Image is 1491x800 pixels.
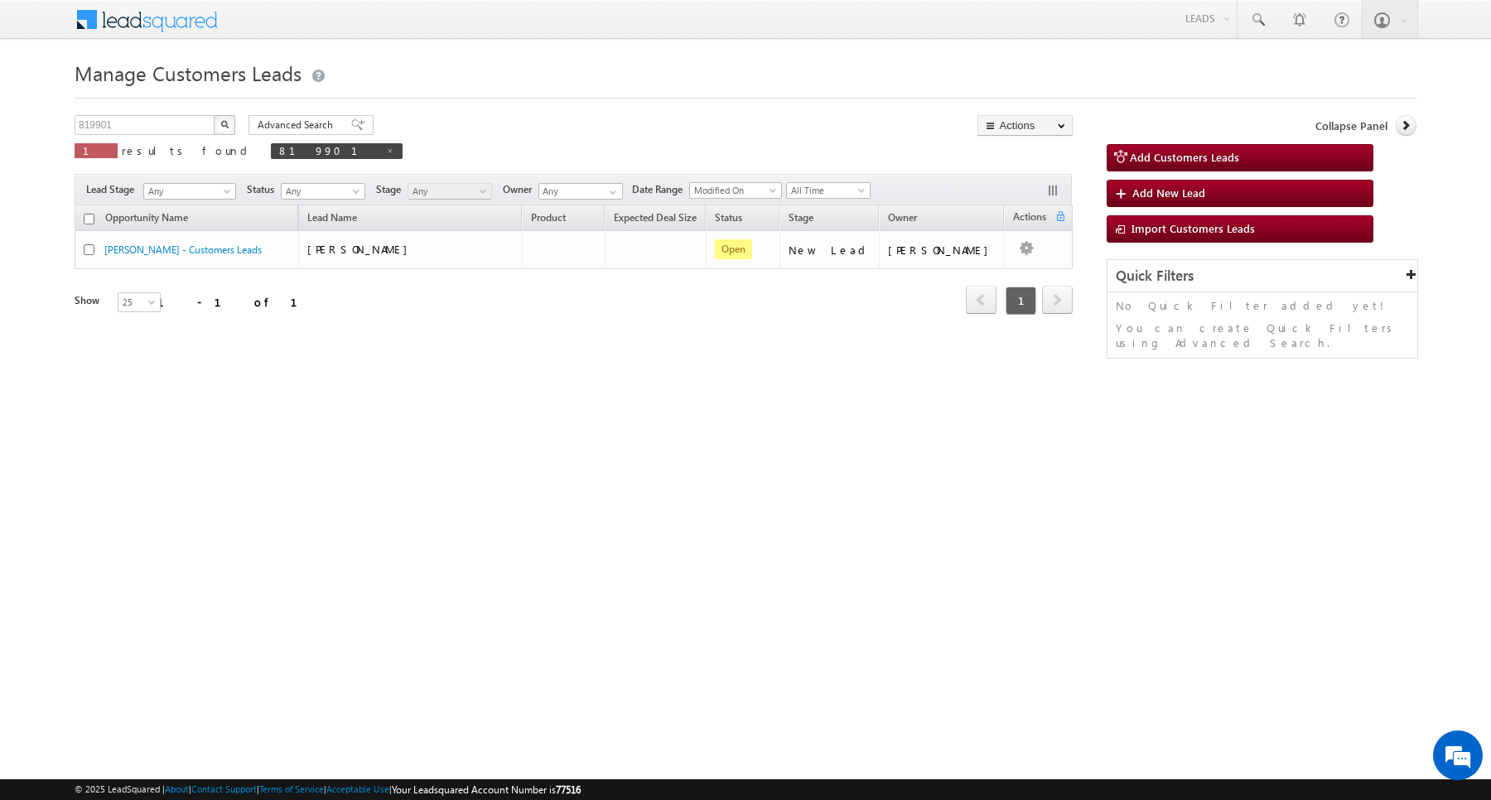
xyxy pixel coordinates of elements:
div: [PERSON_NAME] [888,243,996,258]
span: Add Customers Leads [1130,150,1239,164]
span: Import Customers Leads [1132,221,1255,235]
span: Owner [888,211,917,224]
span: Modified On [690,183,776,198]
a: Opportunity Name [97,209,196,230]
span: Add New Lead [1132,186,1205,200]
span: Owner [503,182,538,197]
span: 77516 [556,783,581,796]
a: Any [408,183,492,200]
a: About [165,783,189,794]
a: Show All Items [601,184,621,200]
a: Modified On [689,182,782,199]
a: Status [707,209,750,230]
span: Any [144,184,230,199]
img: Search [220,120,229,128]
span: Lead Name [299,209,365,230]
a: Any [143,183,236,200]
a: Expected Deal Size [606,209,705,230]
span: Collapse Panel [1315,118,1387,133]
span: Opportunity Name [105,211,188,224]
span: Expected Deal Size [614,211,697,224]
span: Product [531,211,566,224]
span: Stage [789,211,813,224]
span: Status [247,182,281,197]
a: Any [281,183,365,200]
span: Your Leadsquared Account Number is [392,783,581,796]
span: © 2025 LeadSquared | | | | | [75,782,581,798]
a: Stage [780,209,822,230]
input: Check all records [84,214,94,224]
div: Quick Filters [1107,260,1417,292]
p: No Quick Filter added yet! [1116,298,1409,313]
button: Actions [977,115,1073,136]
div: 1 - 1 of 1 [157,292,317,311]
span: Actions [1005,208,1054,229]
a: Terms of Service [259,783,324,794]
a: [PERSON_NAME] - Customers Leads [104,243,262,256]
span: Open [715,239,752,259]
a: next [1042,287,1073,314]
span: Date Range [632,182,689,197]
span: Manage Customers Leads [75,60,302,86]
span: 25 [118,295,162,310]
span: Lead Stage [86,182,141,197]
span: All Time [787,183,866,198]
a: All Time [786,182,871,199]
span: results found [122,143,253,157]
span: Any [282,184,360,199]
a: Acceptable Use [326,783,389,794]
span: Stage [376,182,408,197]
a: Contact Support [191,783,257,794]
span: Advanced Search [258,118,338,133]
span: 1 [1006,287,1036,315]
span: next [1042,286,1073,314]
div: New Lead [789,243,871,258]
div: Show [75,293,104,308]
span: Any [408,184,487,199]
a: 25 [118,292,161,312]
span: prev [966,286,996,314]
p: You can create Quick Filters using Advanced Search. [1116,320,1409,350]
span: 819901 [279,143,378,157]
input: Type to Search [538,183,623,200]
span: [PERSON_NAME] [307,242,416,256]
span: 1 [83,143,109,157]
a: prev [966,287,996,314]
